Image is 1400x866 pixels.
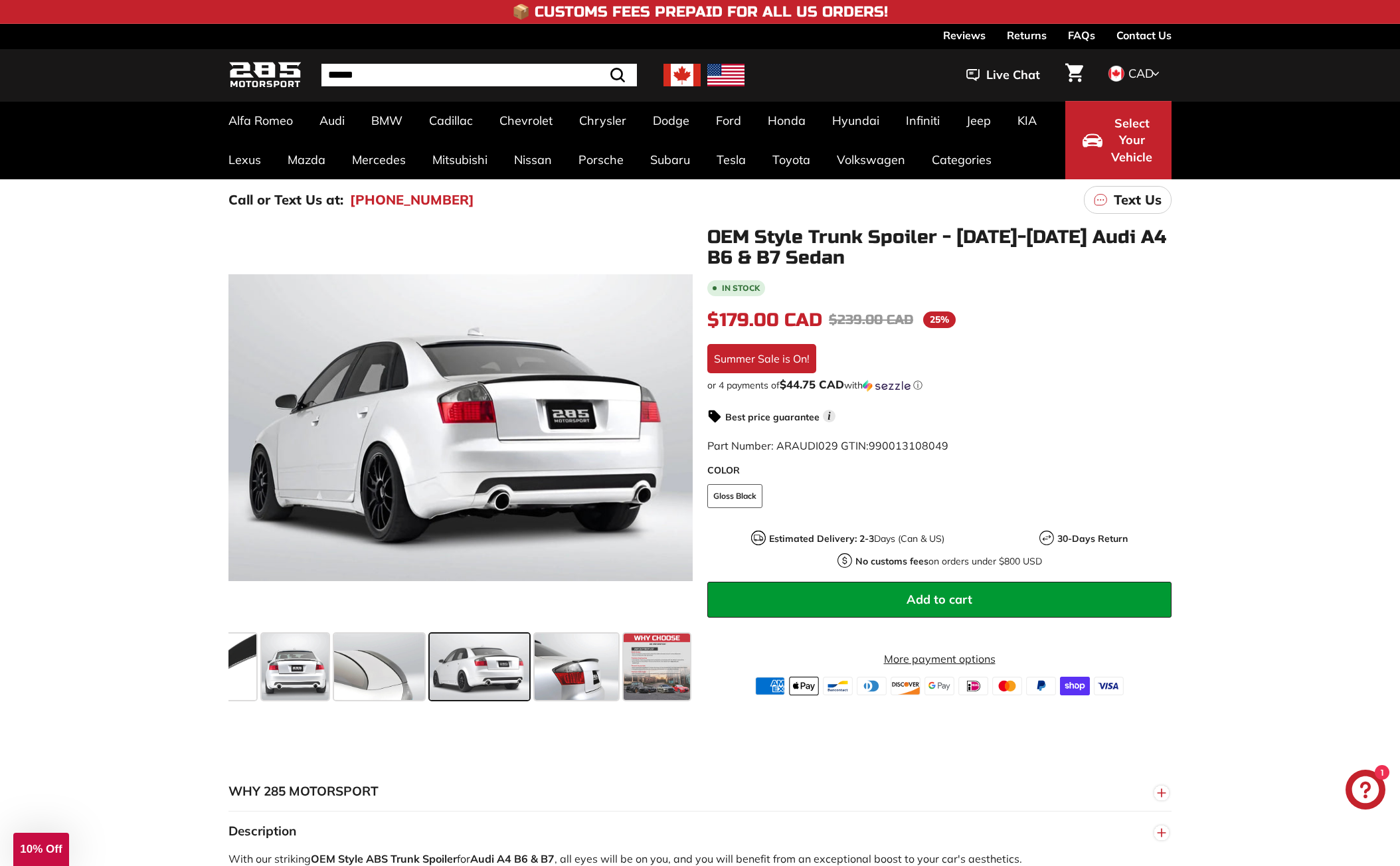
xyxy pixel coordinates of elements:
a: Ford [703,101,754,140]
a: Mazda [274,140,339,179]
img: Logo_285_Motorsport_areodynamics_components [228,60,302,91]
img: ideal [958,677,988,695]
a: Mitsubishi [419,140,501,179]
p: Call or Text Us at: [228,190,343,210]
a: More payment options [707,651,1172,667]
img: apple_pay [789,677,819,695]
a: Nissan [501,140,565,179]
img: google_pay [924,677,954,695]
span: Add to cart [907,592,972,607]
img: diners_club [857,677,887,695]
span: $44.75 CAD [780,377,844,391]
a: [PHONE_NUMBER] [350,190,474,210]
div: 10% Off [13,833,69,866]
span: 10% Off [20,843,62,855]
img: master [992,677,1022,695]
a: Tesla [703,140,759,179]
input: Search [321,64,637,86]
a: Honda [754,101,819,140]
strong: Audi A4 B6 & B7 [470,852,555,865]
span: Select Your Vehicle [1109,115,1154,166]
a: Porsche [565,140,637,179]
a: Toyota [759,140,824,179]
strong: OEM Style [311,852,363,865]
button: WHY 285 MOTORSPORT [228,772,1172,812]
a: Audi [306,101,358,140]
strong: No customs fees [855,555,928,567]
span: $239.00 CAD [829,311,913,328]
img: bancontact [823,677,853,695]
p: on orders under $800 USD [855,555,1042,568]
a: BMW [358,101,416,140]
b: In stock [722,284,760,292]
img: discover [891,677,920,695]
p: Text Us [1114,190,1162,210]
a: Cart [1057,52,1091,98]
img: paypal [1026,677,1056,695]
img: visa [1094,677,1124,695]
h4: 📦 Customs Fees Prepaid for All US Orders! [512,4,888,20]
button: Live Chat [949,58,1057,92]
span: CAD [1128,66,1154,81]
a: KIA [1004,101,1050,140]
div: or 4 payments of with [707,379,1172,392]
label: COLOR [707,464,1172,477]
span: $179.00 CAD [707,309,822,331]
a: Volkswagen [824,140,919,179]
a: Hyundai [819,101,893,140]
span: Live Chat [986,66,1040,84]
span: i [823,410,835,422]
img: american_express [755,677,785,695]
strong: Estimated Delivery: 2-3 [769,533,874,545]
inbox-online-store-chat: Shopify online store chat [1342,770,1389,813]
strong: Trunk Spoiler [391,852,457,865]
span: 25% [923,311,956,328]
div: Summer Sale is On! [707,344,816,373]
a: Chrysler [566,101,640,140]
button: Add to cart [707,582,1172,618]
a: FAQs [1068,24,1095,46]
button: Description [228,812,1172,851]
div: or 4 payments of$44.75 CADwithSezzle Click to learn more about Sezzle [707,379,1172,392]
a: Jeep [953,101,1004,140]
a: Returns [1007,24,1047,46]
p: Days (Can & US) [769,532,944,546]
a: Reviews [943,24,986,46]
a: Dodge [640,101,703,140]
strong: Best price guarantee [725,411,820,423]
a: Mercedes [339,140,419,179]
a: Lexus [215,140,274,179]
img: shopify_pay [1060,677,1090,695]
img: Sezzle [863,380,911,392]
span: Part Number: ARAUDI029 GTIN: [707,439,948,452]
a: Contact Us [1116,24,1172,46]
a: Text Us [1084,186,1172,214]
span: 990013108049 [869,439,948,452]
a: Categories [919,140,1005,179]
a: Chevrolet [486,101,566,140]
h1: OEM Style Trunk Spoiler - [DATE]-[DATE] Audi A4 B6 & B7 Sedan [707,227,1172,268]
button: Select Your Vehicle [1065,101,1172,179]
a: Alfa Romeo [215,101,306,140]
a: Subaru [637,140,703,179]
strong: 30-Days Return [1057,533,1128,545]
a: Infiniti [893,101,953,140]
strong: ABS [366,852,388,865]
a: Cadillac [416,101,486,140]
